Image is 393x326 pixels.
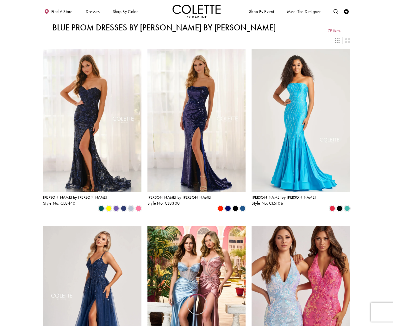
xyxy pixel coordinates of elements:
[43,49,141,192] a: Visit Colette by Daphne Style No. CL8440 Page
[344,206,350,211] i: Turquoise
[172,5,221,18] img: Colette by Daphne
[218,206,223,211] i: Scarlet
[43,195,107,206] div: Colette by Daphne Style No. CL8440
[287,9,321,14] span: Meet the designer
[147,195,212,200] span: [PERSON_NAME] by [PERSON_NAME]
[233,206,238,211] i: Black
[343,5,350,18] a: Check Wishlist
[86,9,100,14] span: Dresses
[332,5,340,18] a: Toggle search
[328,29,340,33] span: 79 items
[40,35,353,46] div: Layout Controls
[345,38,350,43] span: Switch layout to 2 columns
[51,9,73,14] span: Find a store
[335,38,340,43] span: Switch layout to 3 columns
[225,206,231,211] i: Sapphire
[240,206,246,211] i: Ocean Blue
[147,49,246,192] a: Visit Colette by Daphne Style No. CL8300 Page
[147,201,180,206] span: Style No. CL8300
[106,206,112,211] i: Yellow
[329,206,335,211] i: Strawberry
[43,5,74,18] a: Find a store
[147,195,212,206] div: Colette by Daphne Style No. CL8300
[43,195,107,200] span: [PERSON_NAME] by [PERSON_NAME]
[111,5,139,18] span: Shop by color
[252,195,316,206] div: Colette by Daphne Style No. CL5106
[121,206,127,211] i: Navy Blue
[172,5,221,18] a: Visit Home Page
[113,206,119,211] i: Violet
[337,206,342,211] i: Black
[53,23,276,32] h1: Blue Prom Dresses by [PERSON_NAME] by [PERSON_NAME]
[252,49,350,192] a: Visit Colette by Daphne Style No. CL5106 Page
[113,9,138,14] span: Shop by color
[136,206,141,211] i: Cotton Candy
[128,206,134,211] i: Ice Blue
[84,5,101,18] span: Dresses
[252,195,316,200] span: [PERSON_NAME] by [PERSON_NAME]
[252,201,283,206] span: Style No. CL5106
[286,5,322,18] a: Meet the designer
[249,9,274,14] span: Shop By Event
[43,201,76,206] span: Style No. CL8440
[248,5,275,18] span: Shop By Event
[98,206,104,211] i: Spruce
